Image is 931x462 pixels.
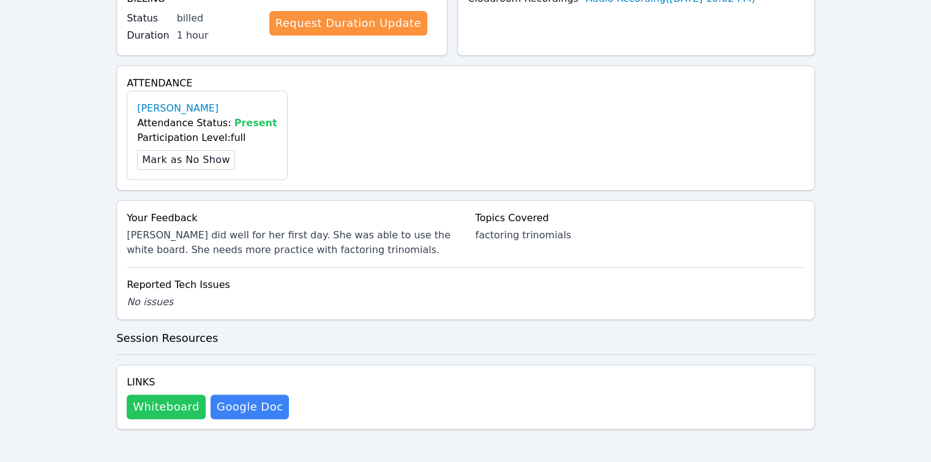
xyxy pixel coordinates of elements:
[127,228,455,257] div: [PERSON_NAME] did well for her first day. She was able to use the white board. She needs more pra...
[127,211,455,225] div: Your Feedback
[177,28,260,43] div: 1 hour
[137,131,277,145] div: Participation Level: full
[127,375,289,390] h4: Links
[127,296,173,308] span: No issues
[476,228,804,243] div: factoring trinomials
[476,211,804,225] div: Topics Covered
[137,116,277,131] div: Attendance Status:
[127,11,170,26] label: Status
[127,278,804,292] div: Reported Tech Issues
[211,395,289,419] a: Google Doc
[116,330,815,347] h3: Session Resources
[127,395,206,419] button: Whiteboard
[137,150,235,170] button: Mark as No Show
[127,28,170,43] label: Duration
[137,101,219,116] a: [PERSON_NAME]
[234,117,277,129] span: Present
[269,11,427,36] a: Request Duration Update
[127,76,804,91] h4: Attendance
[177,11,260,26] div: billed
